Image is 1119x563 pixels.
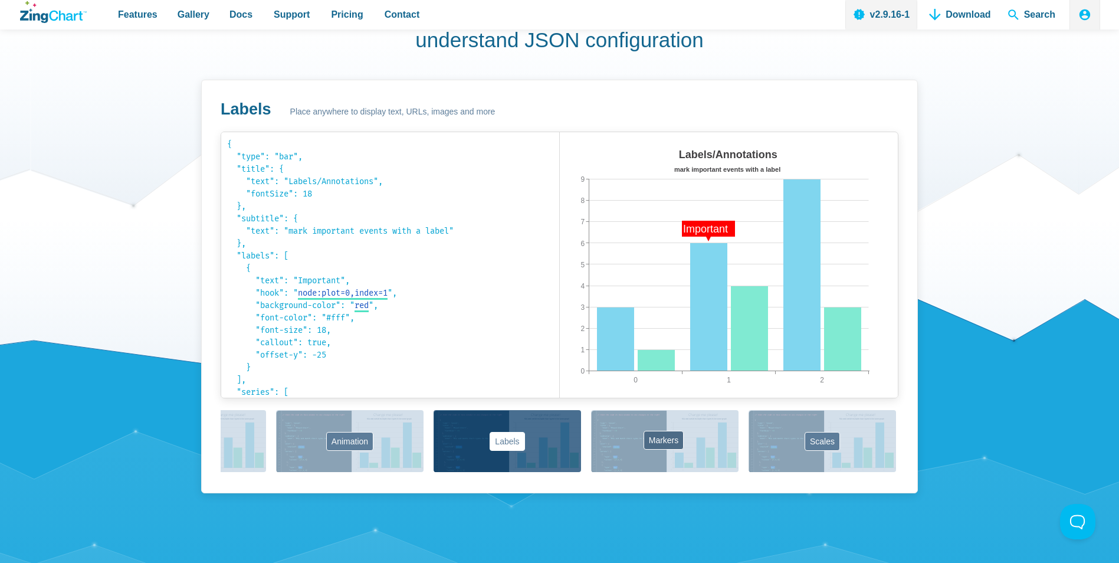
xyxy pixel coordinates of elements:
button: Markers [591,410,739,472]
span: Support [274,6,310,22]
span: Contact [385,6,420,22]
h3: Labels [221,99,271,120]
button: Scales [749,410,896,472]
span: Place anywhere to display text, URLs, images and more [290,105,495,119]
iframe: Toggle Customer Support [1060,504,1095,539]
span: Features [118,6,157,22]
code: { "type": "bar", "title": { "text": "Labels/Annotations", "fontSize": 18 }, "subtitle": { "text":... [227,138,553,392]
button: Animation [276,410,424,472]
a: ZingChart Logo. Click to return to the homepage [20,1,87,23]
span: Pricing [331,6,363,22]
span: node:plot=0,index=1 [298,288,388,298]
span: red [355,300,369,310]
span: Gallery [178,6,209,22]
button: Labels [434,410,581,472]
span: Docs [229,6,252,22]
